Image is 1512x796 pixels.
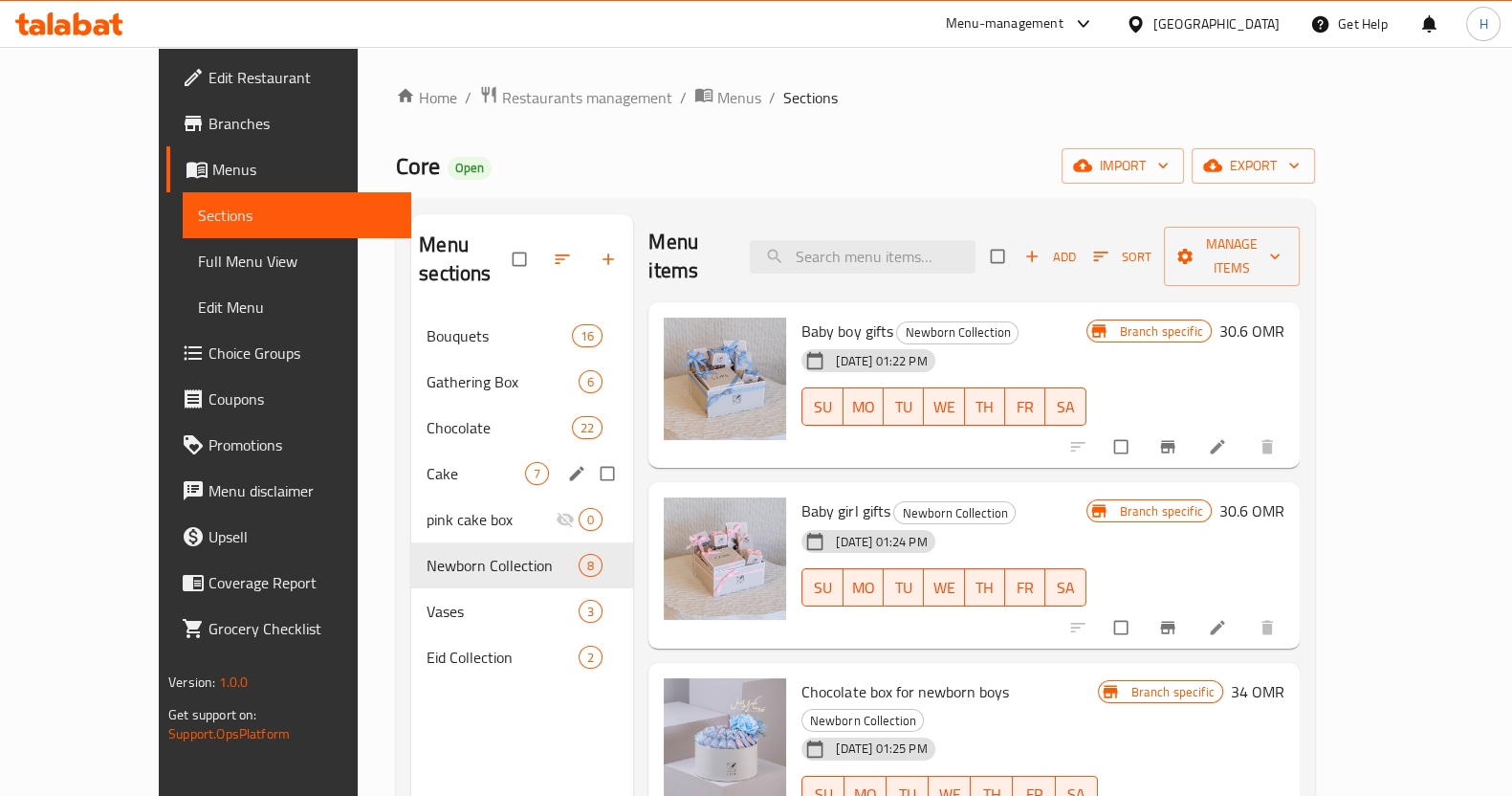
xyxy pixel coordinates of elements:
[924,387,964,426] button: WE
[208,66,396,89] span: Edit Restaurant
[479,85,672,110] a: Restaurants management
[810,574,835,602] span: SU
[579,508,603,531] div: items
[411,451,633,497] div: Cake7edit
[1207,154,1300,178] span: export
[208,525,396,548] span: Upsell
[680,86,687,109] li: /
[891,393,916,421] span: TU
[166,468,411,514] a: Menu disclaimer
[884,568,924,607] button: TU
[541,238,587,280] span: Sort sections
[801,317,892,345] span: Baby boy gifts
[1053,574,1078,602] span: SA
[946,12,1063,35] div: Menu-management
[1208,618,1231,637] a: Edit menu item
[1112,322,1211,341] span: Branch specific
[580,511,602,529] span: 0
[1077,154,1169,178] span: import
[1192,148,1315,184] button: export
[750,240,975,274] input: search
[427,370,579,393] div: Gathering Box
[1013,393,1038,421] span: FR
[580,649,602,667] span: 2
[396,86,457,109] a: Home
[168,721,290,746] a: Support.OpsPlatform
[502,86,672,109] span: Restaurants management
[411,497,633,542] div: pink cake box0
[208,479,396,502] span: Menu disclaimer
[801,709,924,732] div: Newborn Collection
[965,568,1005,607] button: TH
[183,238,411,284] a: Full Menu View
[1246,607,1292,649] button: delete
[891,574,916,602] span: TU
[427,324,572,347] div: Bouquets
[1045,568,1085,607] button: SA
[465,86,471,109] li: /
[1081,242,1164,272] span: Sort items
[801,387,843,426] button: SU
[801,677,1008,706] span: Chocolate box for newborn boys
[664,318,786,440] img: Baby boy gifts
[664,497,786,620] img: Baby girl gifts
[1045,387,1085,426] button: SA
[1112,502,1211,520] span: Branch specific
[166,560,411,606] a: Coverage Report
[572,324,603,347] div: items
[198,250,396,273] span: Full Menu View
[166,100,411,146] a: Branches
[580,557,602,575] span: 8
[448,160,492,176] span: Open
[573,419,602,437] span: 22
[587,238,633,280] button: Add section
[1019,242,1081,272] button: Add
[1053,393,1078,421] span: SA
[924,568,964,607] button: WE
[828,740,934,758] span: [DATE] 01:25 PM
[419,231,513,288] h2: Menu sections
[1147,426,1193,468] button: Branch-specific-item
[427,646,579,669] span: Eid Collection
[1005,387,1045,426] button: FR
[183,192,411,238] a: Sections
[931,393,956,421] span: WE
[1124,683,1222,701] span: Branch specific
[208,112,396,135] span: Branches
[427,508,556,531] div: pink cake box
[580,373,602,391] span: 6
[427,462,525,485] span: Cake
[1005,568,1045,607] button: FR
[526,465,548,483] span: 7
[579,370,603,393] div: items
[396,85,1315,110] nav: breadcrumb
[427,600,579,623] span: Vases
[168,670,215,695] span: Version:
[411,313,633,359] div: Bouquets16
[810,393,835,421] span: SU
[965,387,1005,426] button: TH
[896,321,1019,344] div: Newborn Collection
[219,670,249,695] span: 1.0.0
[579,646,603,669] div: items
[208,617,396,640] span: Grocery Checklist
[717,86,761,109] span: Menus
[411,634,633,680] div: Eid Collection2
[1246,426,1292,468] button: delete
[973,574,997,602] span: TH
[208,571,396,594] span: Coverage Report
[166,376,411,422] a: Coupons
[166,422,411,468] a: Promotions
[1219,497,1284,524] h6: 30.6 OMR
[580,603,602,621] span: 3
[212,158,396,181] span: Menus
[208,433,396,456] span: Promotions
[427,416,572,439] span: Chocolate
[851,393,876,421] span: MO
[198,204,396,227] span: Sections
[801,497,889,525] span: Baby girl gifts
